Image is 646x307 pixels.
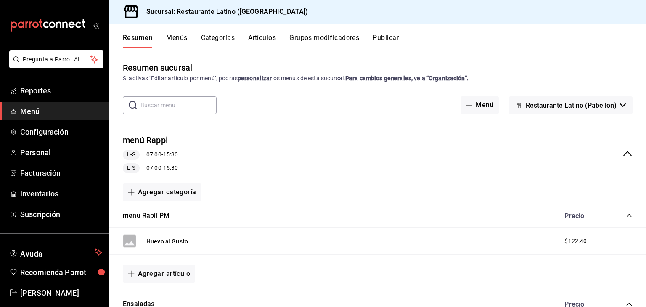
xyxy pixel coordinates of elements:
span: Ayuda [20,247,91,257]
button: Agregar categoría [123,183,201,201]
span: [PERSON_NAME] [20,287,102,299]
button: Grupos modificadores [289,34,359,48]
button: Resumen [123,34,153,48]
span: Personal [20,147,102,158]
span: Reportes [20,85,102,96]
button: Publicar [373,34,399,48]
div: 07:00 - 15:30 [123,163,178,173]
span: Inventarios [20,188,102,199]
button: Restaurante Latino (Pabellon) [509,96,633,114]
a: Pregunta a Parrot AI [6,61,103,70]
div: Resumen sucursal [123,61,192,74]
button: open_drawer_menu [93,22,99,29]
span: $122.40 [564,237,587,246]
span: Facturación [20,167,102,179]
button: Agregar artículo [123,265,195,283]
button: Menú [461,96,499,114]
button: Pregunta a Parrot AI [9,50,103,68]
div: Si activas ‘Editar artículo por menú’, podrás los menús de esta sucursal. [123,74,633,83]
span: Recomienda Parrot [20,267,102,278]
span: L-S [124,150,139,159]
button: menu Rapii PM [123,211,169,221]
div: 07:00 - 15:30 [123,150,178,160]
div: collapse-menu-row [109,127,646,180]
span: L-S [124,164,139,172]
span: Menú [20,106,102,117]
strong: Para cambios generales, ve a “Organización”. [345,75,469,82]
div: Precio [556,212,610,220]
button: Artículos [248,34,276,48]
span: Restaurante Latino (Pabellon) [526,101,617,109]
button: collapse-category-row [626,212,633,219]
button: Huevo al Gusto [146,237,188,246]
button: Categorías [201,34,235,48]
button: Menús [166,34,187,48]
button: menú Rappi [123,134,168,146]
input: Buscar menú [140,97,217,114]
span: Configuración [20,126,102,138]
strong: personalizar [238,75,272,82]
span: Pregunta a Parrot AI [23,55,90,64]
div: navigation tabs [123,34,646,48]
h3: Sucursal: Restaurante Latino ([GEOGRAPHIC_DATA]) [140,7,308,17]
span: Suscripción [20,209,102,220]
